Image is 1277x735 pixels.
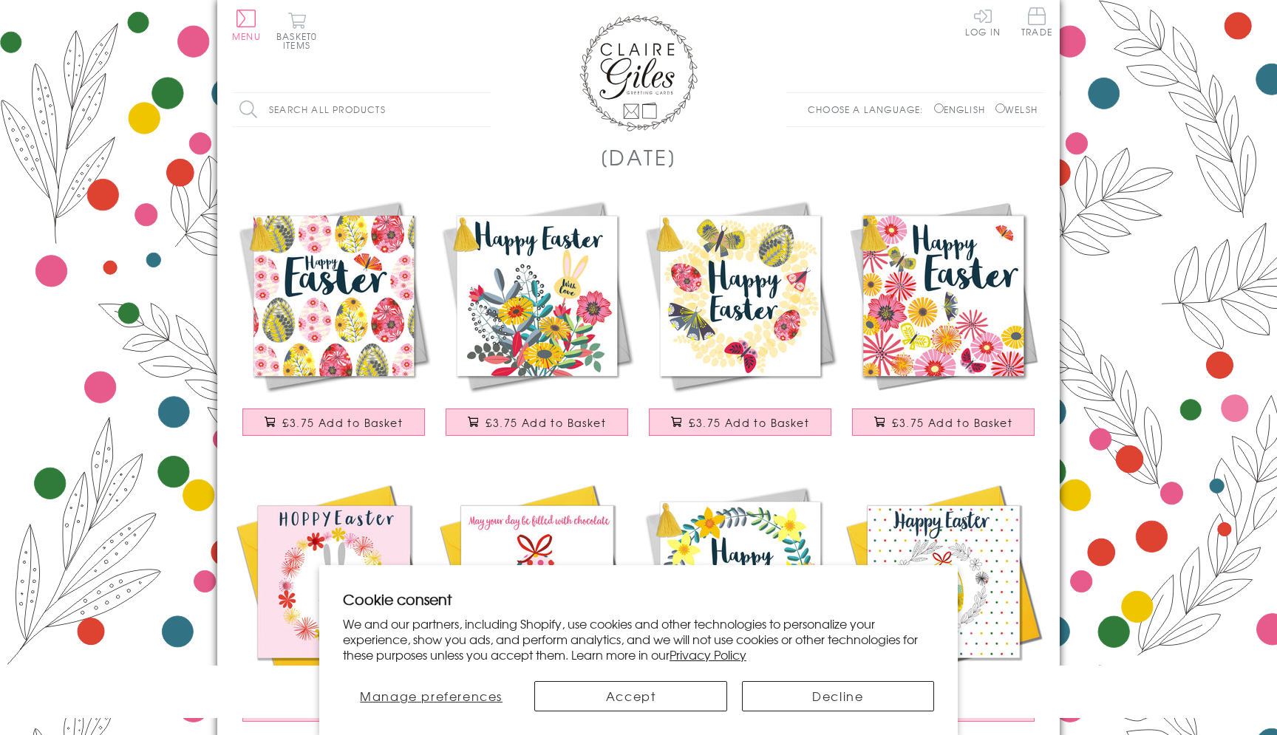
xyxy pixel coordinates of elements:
[343,616,934,662] p: We and our partners, including Shopify, use cookies and other technologies to personalize your ex...
[232,10,261,41] button: Menu
[808,103,931,116] p: Choose a language:
[232,194,435,397] img: Easter Card, Rows of Eggs, Happy Easter, Embellished with a colourful tassel
[852,408,1035,436] button: £3.75 Add to Basket
[934,103,944,113] input: English
[435,194,638,451] a: Easter Card, Bouquet, Happy Easter, Embellished with a colourful tassel £3.75 Add to Basket
[892,415,1012,430] span: £3.75 Add to Basket
[446,408,629,436] button: £3.75 Add to Basket
[742,681,934,711] button: Decline
[534,681,726,711] button: Accept
[232,480,435,683] img: Easter Card, Bunny Girl, Hoppy Easter, Embellished with colourful pompoms
[995,103,1038,116] label: Welsh
[1021,7,1052,36] span: Trade
[435,480,638,683] img: Easter Card, Big Chocolate filled Easter Egg, Embellished with colourful pompoms
[242,408,426,436] button: £3.75 Add to Basket
[638,194,842,451] a: Easter Greeting Card, Butterflies & Eggs, Embellished with a colourful tassel £3.75 Add to Basket
[232,194,435,451] a: Easter Card, Rows of Eggs, Happy Easter, Embellished with a colourful tassel £3.75 Add to Basket
[934,103,992,116] label: English
[343,681,520,711] button: Manage preferences
[283,30,317,52] span: 0 items
[486,415,606,430] span: £3.75 Add to Basket
[689,415,809,430] span: £3.75 Add to Basket
[476,93,491,126] input: Search
[435,194,638,397] img: Easter Card, Bouquet, Happy Easter, Embellished with a colourful tassel
[282,415,403,430] span: £3.75 Add to Basket
[232,30,261,43] span: Menu
[842,480,1045,683] img: Easter Card, Basket of Eggs, Embellished with colourful pompoms
[649,408,832,436] button: £3.75 Add to Basket
[965,7,1001,36] a: Log In
[1021,7,1052,39] a: Trade
[360,687,503,705] span: Manage preferences
[995,103,1005,113] input: Welsh
[343,589,934,609] h2: Cookie consent
[600,142,678,172] h1: [DATE]
[579,15,698,131] img: Claire Giles Greetings Cards
[842,194,1045,397] img: Easter Card, Tumbling Flowers, Happy Easter, Embellished with a colourful tassel
[638,194,842,397] img: Easter Greeting Card, Butterflies & Eggs, Embellished with a colourful tassel
[276,12,317,49] button: Basket0 items
[232,93,491,126] input: Search all products
[638,480,842,683] img: Easter Card, Daffodil Wreath, Happy Easter, Embellished with a colourful tassel
[670,646,746,663] a: Privacy Policy
[842,194,1045,451] a: Easter Card, Tumbling Flowers, Happy Easter, Embellished with a colourful tassel £3.75 Add to Basket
